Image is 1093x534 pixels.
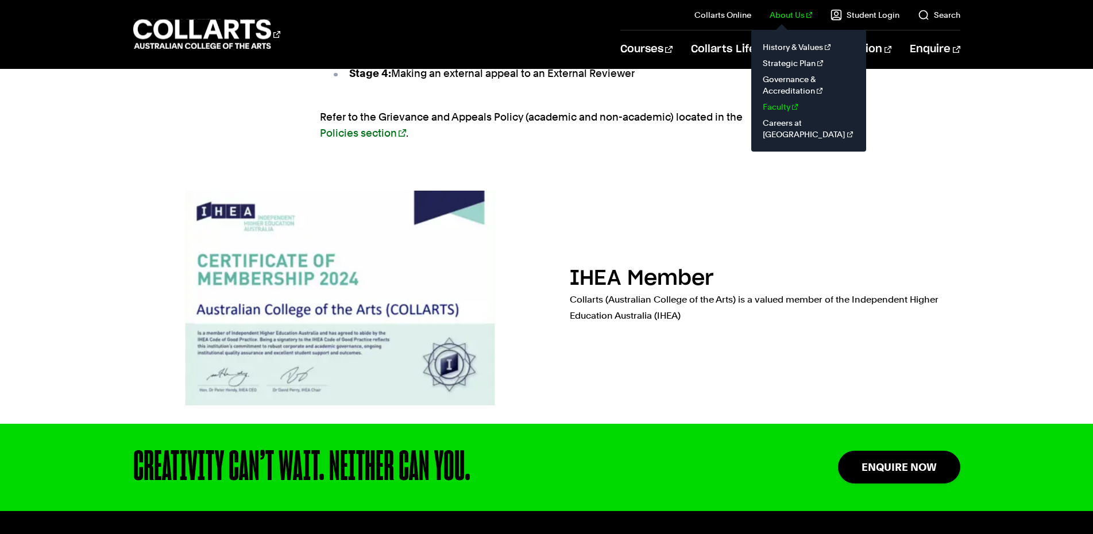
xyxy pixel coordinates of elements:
[570,268,713,289] h2: IHEA Member
[760,71,857,99] a: Governance & Accreditation
[838,451,960,483] a: Enquire Now
[620,30,673,68] a: Courses
[133,447,764,488] div: CREATIVITY CAN’T WAIT. NEITHER CAN YOU.
[760,55,857,71] a: Strategic Plan
[760,39,857,55] a: History & Values
[910,30,960,68] a: Enquire
[320,127,406,139] a: Policies section
[760,99,857,115] a: Faculty
[691,30,765,68] a: Collarts Life
[760,115,857,142] a: Careers at [GEOGRAPHIC_DATA]
[918,9,960,21] a: Search
[133,18,280,51] div: Go to homepage
[770,9,812,21] a: About Us
[320,109,774,141] p: Refer to the Grievance and Appeals Policy (academic and non-academic) located in the .
[831,9,899,21] a: Student Login
[331,65,774,82] li: Making an external appeal to an External Reviewer
[570,292,960,324] p: Collarts (Australian College of the Arts) is a valued member of the Independent Higher Education ...
[694,9,751,21] a: Collarts Online
[349,67,391,79] strong: Stage 4:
